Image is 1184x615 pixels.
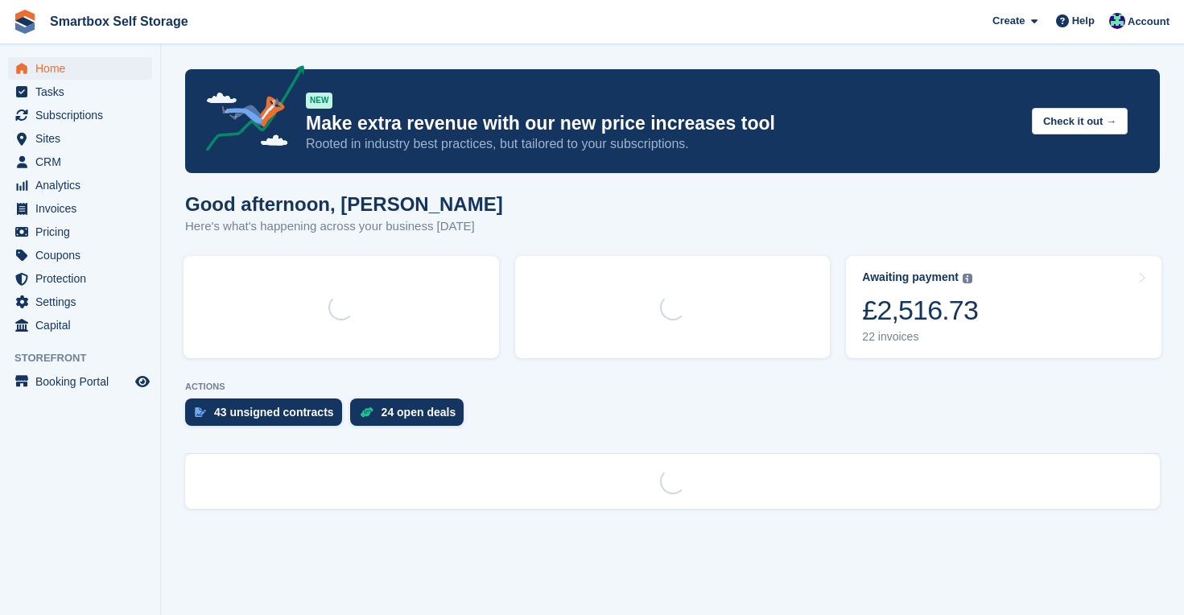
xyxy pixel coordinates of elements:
[382,406,456,419] div: 24 open deals
[35,57,132,80] span: Home
[35,370,132,393] span: Booking Portal
[185,217,503,236] p: Here's what's happening across your business [DATE]
[862,294,978,327] div: £2,516.73
[8,244,152,266] a: menu
[8,291,152,313] a: menu
[1109,13,1125,29] img: Roger Canham
[8,151,152,173] a: menu
[35,197,132,220] span: Invoices
[862,330,978,344] div: 22 invoices
[963,274,972,283] img: icon-info-grey-7440780725fd019a000dd9b08b2336e03edf1995a4989e88bcd33f0948082b44.svg
[35,221,132,243] span: Pricing
[350,398,472,434] a: 24 open deals
[214,406,334,419] div: 43 unsigned contracts
[14,350,160,366] span: Storefront
[8,197,152,220] a: menu
[13,10,37,34] img: stora-icon-8386f47178a22dfd0bd8f6a31ec36ba5ce8667c1dd55bd0f319d3a0aa187defe.svg
[8,57,152,80] a: menu
[1128,14,1170,30] span: Account
[8,370,152,393] a: menu
[35,174,132,196] span: Analytics
[35,80,132,103] span: Tasks
[306,112,1019,135] p: Make extra revenue with our new price increases tool
[35,127,132,150] span: Sites
[1032,108,1128,134] button: Check it out →
[846,256,1161,358] a: Awaiting payment £2,516.73 22 invoices
[8,104,152,126] a: menu
[360,407,373,418] img: deal-1b604bf984904fb50ccaf53a9ad4b4a5d6e5aea283cecdc64d6e3604feb123c2.svg
[862,270,959,284] div: Awaiting payment
[35,151,132,173] span: CRM
[35,267,132,290] span: Protection
[192,65,305,157] img: price-adjustments-announcement-icon-8257ccfd72463d97f412b2fc003d46551f7dbcb40ab6d574587a9cd5c0d94...
[306,93,332,109] div: NEW
[195,407,206,417] img: contract_signature_icon-13c848040528278c33f63329250d36e43548de30e8caae1d1a13099fd9432cc5.svg
[185,382,1160,392] p: ACTIONS
[8,80,152,103] a: menu
[185,398,350,434] a: 43 unsigned contracts
[133,372,152,391] a: Preview store
[35,244,132,266] span: Coupons
[8,221,152,243] a: menu
[43,8,195,35] a: Smartbox Self Storage
[992,13,1025,29] span: Create
[306,135,1019,153] p: Rooted in industry best practices, but tailored to your subscriptions.
[35,104,132,126] span: Subscriptions
[8,267,152,290] a: menu
[185,193,503,215] h1: Good afternoon, [PERSON_NAME]
[8,127,152,150] a: menu
[35,291,132,313] span: Settings
[8,314,152,336] a: menu
[8,174,152,196] a: menu
[1072,13,1095,29] span: Help
[35,314,132,336] span: Capital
